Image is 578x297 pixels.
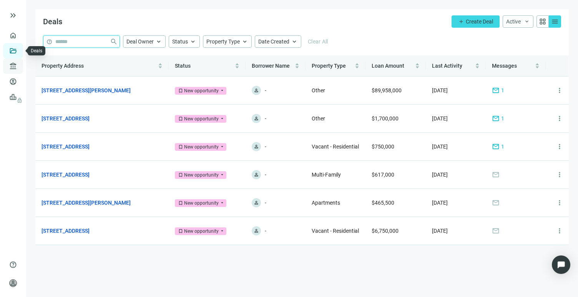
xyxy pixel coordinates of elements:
[254,144,259,149] span: person
[291,38,298,45] span: keyboard_arrow_up
[42,170,90,179] a: [STREET_ADDRESS]
[552,255,570,274] div: Open Intercom Messenger
[265,114,266,123] span: -
[492,63,517,69] span: Messages
[556,227,563,235] span: more_vert
[552,167,567,182] button: more_vert
[42,63,84,69] span: Property Address
[506,18,521,25] span: Active
[265,142,266,151] span: -
[178,172,183,178] span: bookmark
[492,87,500,94] span: mail
[556,115,563,122] span: more_vert
[551,18,559,25] span: menu
[126,38,154,45] span: Deal Owner
[492,115,500,122] span: mail
[501,86,504,95] span: 1
[503,15,533,28] button: Activekeyboard_arrow_down
[178,116,183,122] span: bookmark
[206,38,240,45] span: Property Type
[552,223,567,239] button: more_vert
[556,87,563,94] span: more_vert
[184,199,219,207] div: New opportunity
[432,143,448,150] span: [DATE]
[42,142,90,151] a: [STREET_ADDRESS]
[492,227,500,235] span: mail
[178,200,183,206] span: bookmark
[304,35,332,48] button: Clear All
[552,111,567,126] button: more_vert
[254,228,259,234] span: person
[458,18,464,25] span: add
[265,170,266,179] span: -
[312,200,340,206] span: Apartments
[372,63,404,69] span: Loan Amount
[178,229,183,234] span: bookmark
[184,227,219,235] div: New opportunity
[312,228,359,234] span: Vacant - Residential
[556,171,563,179] span: more_vert
[254,116,259,121] span: person
[184,87,219,95] div: New opportunity
[552,139,567,154] button: more_vert
[254,172,259,177] span: person
[432,63,462,69] span: Last Activity
[47,39,52,45] span: help
[556,199,563,207] span: more_vert
[312,63,346,69] span: Property Type
[9,261,17,269] span: help
[8,11,18,20] button: keyboard_double_arrow_right
[556,143,563,150] span: more_vert
[432,87,448,93] span: [DATE]
[492,143,500,150] span: mail
[172,38,188,45] span: Status
[42,227,90,235] a: [STREET_ADDRESS]
[42,114,90,123] a: [STREET_ADDRESS]
[372,172,394,178] span: $617,000
[178,144,183,150] span: bookmark
[312,172,341,178] span: Multi-Family
[524,18,530,25] span: keyboard_arrow_down
[501,114,504,123] span: 1
[372,115,399,122] span: $1,700,000
[9,279,17,287] span: person
[241,38,248,45] span: keyboard_arrow_up
[265,226,266,235] span: -
[452,15,500,28] button: addCreate Deal
[252,63,290,69] span: Borrower Name
[372,87,402,93] span: $89,958,000
[265,86,266,95] span: -
[372,143,394,150] span: $750,000
[265,198,266,207] span: -
[254,88,259,93] span: person
[178,88,183,93] span: bookmark
[42,199,131,207] a: [STREET_ADDRESS][PERSON_NAME]
[372,200,394,206] span: $465,500
[184,115,219,123] div: New opportunity
[539,18,546,25] span: grid_view
[501,142,504,151] span: 1
[466,18,493,25] span: Create Deal
[189,38,196,45] span: keyboard_arrow_up
[552,195,567,210] button: more_vert
[258,38,289,45] span: Date Created
[432,200,448,206] span: [DATE]
[42,86,131,95] a: [STREET_ADDRESS][PERSON_NAME]
[552,83,567,98] button: more_vert
[254,200,259,205] span: person
[155,38,162,45] span: keyboard_arrow_up
[372,228,399,234] span: $6,750,000
[175,63,191,69] span: Status
[312,87,325,93] span: Other
[184,171,219,179] div: New opportunity
[432,172,448,178] span: [DATE]
[492,199,500,207] span: mail
[312,115,325,122] span: Other
[432,228,448,234] span: [DATE]
[432,115,448,122] span: [DATE]
[492,171,500,179] span: mail
[312,143,359,150] span: Vacant - Residential
[184,143,219,151] div: New opportunity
